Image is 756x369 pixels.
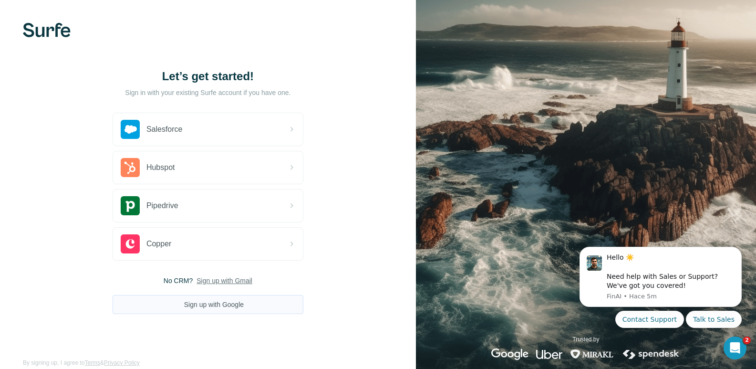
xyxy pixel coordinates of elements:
[113,295,303,314] button: Sign up with Google
[146,200,178,211] span: Pipedrive
[536,348,562,360] img: uber's logo
[146,162,175,173] span: Hubspot
[743,337,751,344] span: 2
[23,23,71,37] img: Surfe's logo
[146,238,171,250] span: Copper
[197,276,252,285] button: Sign up with Gmail
[164,276,193,285] span: No CRM?
[104,359,140,366] a: Privacy Policy
[121,120,140,139] img: salesforce's logo
[121,234,140,253] img: copper's logo
[724,337,746,359] iframe: Intercom live chat
[113,69,303,84] h1: Let’s get started!
[84,359,100,366] a: Terms
[491,348,528,360] img: google's logo
[146,124,183,135] span: Salesforce
[125,88,290,97] p: Sign in with your existing Surfe account if you have one.
[121,196,140,215] img: pipedrive's logo
[23,358,140,367] span: By signing up, I agree to &
[570,348,614,360] img: mirakl's logo
[565,238,756,334] iframe: Intercom notifications mensaje
[121,158,140,177] img: hubspot's logo
[621,348,681,360] img: spendesk's logo
[572,335,599,344] p: Trusted by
